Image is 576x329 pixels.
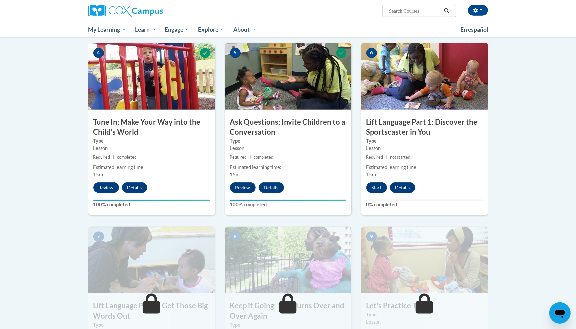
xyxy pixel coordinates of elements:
label: Type [93,137,210,145]
div: Lesson [366,145,483,152]
h3: Tune In: Make Your Way into the Child’s World [88,117,215,138]
span: Required [93,155,110,160]
span: My Learning [88,26,126,34]
span: 9 [366,232,377,242]
span: En español [461,26,489,33]
span: not started [390,155,410,160]
span: Learn [135,26,156,34]
img: Course Image [361,227,488,293]
a: En español [456,23,493,37]
img: Course Image [88,43,215,110]
span: completed [117,155,137,160]
label: 0% completed [366,201,483,208]
span: 7 [93,232,104,242]
span: Engage [165,26,190,34]
img: Course Image [361,43,488,110]
span: | [250,155,251,160]
button: Account Settings [468,5,488,16]
div: Estimated learning time: [366,164,483,171]
div: Estimated learning time: [93,164,210,171]
span: | [386,155,387,160]
span: 4 [93,48,104,58]
label: 100% completed [230,201,346,208]
a: Cox Campus [88,5,215,17]
button: Review [230,182,256,193]
div: Main menu [78,22,498,37]
h3: Keep it Going: Take Turns Over and Over Again [225,301,351,321]
a: Learn [131,22,160,37]
img: Cox Campus [88,5,163,17]
span: Explore [198,26,225,34]
iframe: Button to launch messaging window [549,302,571,324]
span: 15m [93,172,103,177]
h3: Lift Language Part 1: Discover the Sportscaster in You [361,117,488,138]
button: Search [442,7,452,15]
img: Course Image [88,227,215,293]
span: completed [254,155,273,160]
label: Type [93,321,210,329]
div: Lesson [93,145,210,152]
span: Required [230,155,247,160]
button: Details [390,182,415,193]
span: 15m [366,172,376,177]
img: Course Image [225,227,351,293]
span: | [113,155,114,160]
div: Estimated learning time: [230,164,346,171]
span: About [233,26,256,34]
button: Review [93,182,119,193]
label: Type [230,137,346,145]
span: Required [366,155,383,160]
h3: Lift Language Part 2: Get Those Big Words Out [88,301,215,321]
a: Engage [160,22,194,37]
div: Your progress [93,200,210,201]
span: 15m [230,172,240,177]
span: 6 [366,48,377,58]
div: Lesson [230,145,346,152]
label: 100% completed [93,201,210,208]
h3: Ask Questions: Invite Children to a Conversation [225,117,351,138]
label: Type [230,321,346,329]
img: Course Image [225,43,351,110]
a: My Learning [84,22,131,37]
div: Your progress [230,200,346,201]
label: Type [366,311,483,318]
span: 8 [230,232,241,242]
button: Details [122,182,147,193]
a: About [229,22,260,37]
a: Explore [194,22,229,37]
button: Start [366,182,387,193]
h3: Let’s Practice TALK [361,301,488,311]
span: 5 [230,48,241,58]
button: Details [259,182,284,193]
div: Lesson [366,318,483,326]
input: Search Courses [388,7,442,15]
label: Type [366,137,483,145]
